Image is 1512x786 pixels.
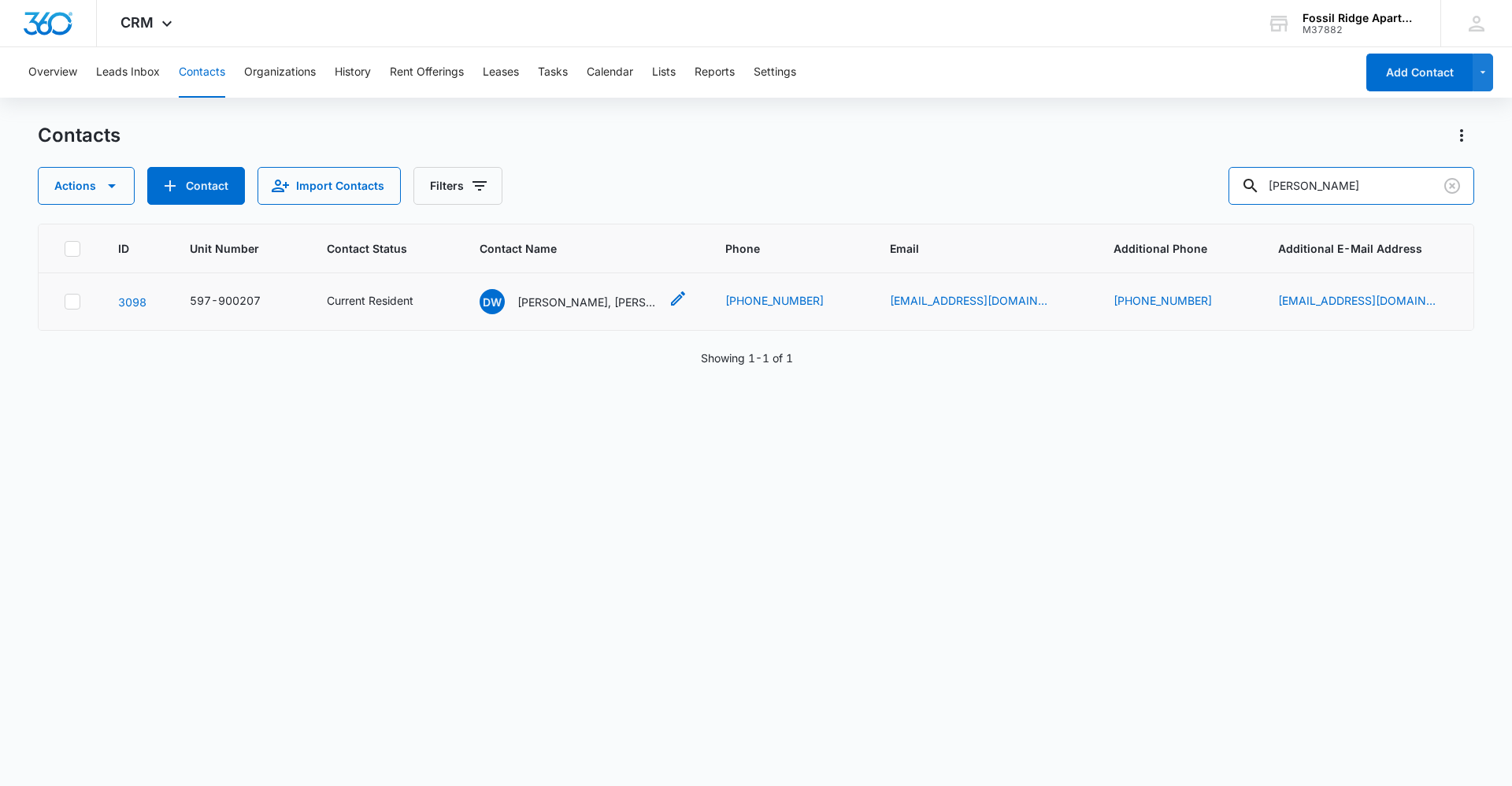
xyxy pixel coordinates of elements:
input: Search Contacts [1228,167,1474,205]
button: Contacts [179,47,225,98]
span: Phone [725,240,829,257]
a: Navigate to contact details page for Darla Whiteley, Scott Jensen [118,295,146,309]
h1: Contacts [38,124,120,147]
span: Additional E-Mail Address [1278,240,1464,257]
div: account name [1303,12,1417,24]
button: Tasks [538,47,568,98]
div: Additional E-Mail Address - swimmerjensen77@gmail.com - Select to Edit Field [1278,292,1464,311]
p: [PERSON_NAME], [PERSON_NAME] [517,294,659,310]
button: Organizations [244,47,316,98]
div: account id [1303,24,1417,35]
p: Showing 1-1 of 1 [701,350,793,366]
button: Add Contact [1366,54,1473,91]
button: Calendar [587,47,633,98]
span: DW [480,289,505,314]
button: Import Contacts [258,167,401,205]
span: Contact Name [480,240,665,257]
button: Clear [1440,173,1465,198]
button: History [335,47,371,98]
button: Actions [38,167,135,205]
button: Overview [28,47,77,98]
span: Contact Status [327,240,419,257]
span: Email [890,240,1053,257]
button: Reports [695,47,735,98]
div: Contact Status - Current Resident - Select to Edit Field [327,292,442,311]
button: Settings [754,47,796,98]
button: Actions [1449,123,1474,148]
div: Current Resident [327,292,413,309]
span: Unit Number [190,240,289,257]
div: Phone - (970) 631-3872 - Select to Edit Field [725,292,852,311]
span: ID [118,240,129,257]
a: [PHONE_NUMBER] [725,292,824,309]
button: Leads Inbox [96,47,160,98]
button: Rent Offerings [390,47,464,98]
button: Add Contact [147,167,245,205]
div: Email - darlawhiteley@gmail.com - Select to Edit Field [890,292,1076,311]
button: Leases [483,47,519,98]
div: Contact Name - Darla Whiteley, Scott Jensen - Select to Edit Field [480,289,687,314]
span: Additional Phone [1114,240,1240,257]
button: Filters [413,167,502,205]
span: CRM [120,14,154,31]
a: [EMAIL_ADDRESS][DOMAIN_NAME] [1278,292,1436,309]
div: Unit Number - 597-900207 - Select to Edit Field [190,292,289,311]
a: [EMAIL_ADDRESS][DOMAIN_NAME] [890,292,1047,309]
a: [PHONE_NUMBER] [1114,292,1212,309]
div: 597-900207 [190,292,261,309]
div: Additional Phone - (970) 237-1260 - Select to Edit Field [1114,292,1240,311]
button: Lists [652,47,676,98]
